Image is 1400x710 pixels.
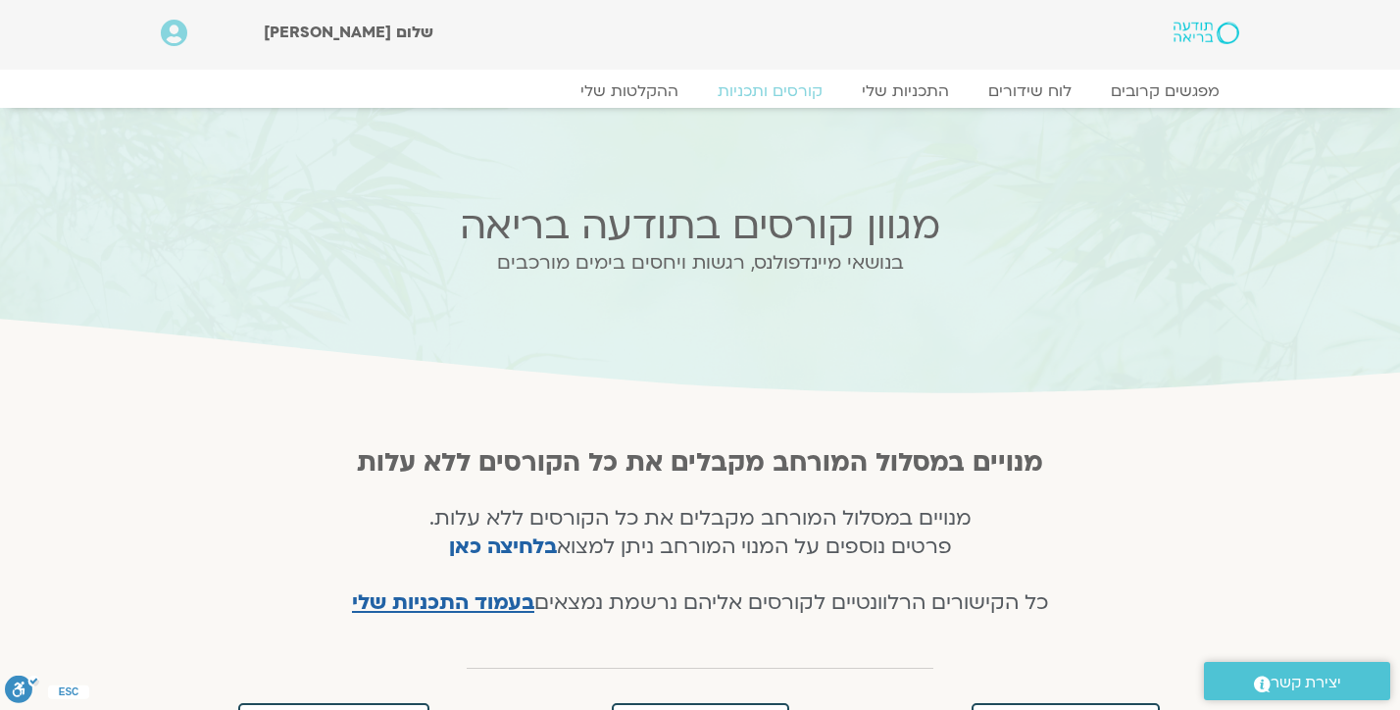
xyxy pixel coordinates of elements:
[316,204,1084,248] h2: מגוון קורסים בתודעה בריאה
[352,588,534,617] a: בעמוד התכניות שלי
[316,252,1084,274] h2: בנושאי מיינדפולנס, רגשות ויחסים בימים מורכבים
[842,81,969,101] a: התכניות שלי
[969,81,1091,101] a: לוח שידורים
[329,505,1072,618] h4: מנויים במסלול המורחב מקבלים את כל הקורסים ללא עלות. פרטים נוספים על המנוי המורחב ניתן למצוא כל הק...
[449,532,557,561] a: בלחיצה כאן
[1204,662,1390,700] a: יצירת קשר
[1091,81,1239,101] a: מפגשים קרובים
[264,22,433,43] span: שלום [PERSON_NAME]
[161,81,1239,101] nav: Menu
[698,81,842,101] a: קורסים ותכניות
[329,448,1072,478] h2: מנויים במסלול המורחב מקבלים את כל הקורסים ללא עלות
[561,81,698,101] a: ההקלטות שלי
[1271,670,1341,696] span: יצירת קשר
